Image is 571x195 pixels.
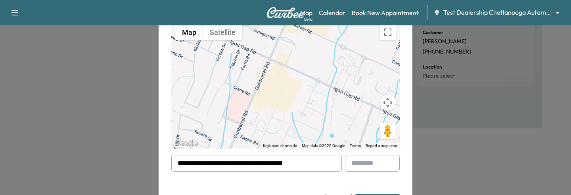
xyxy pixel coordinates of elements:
span: Test Dealership Chattanooga Automotive [443,8,552,17]
a: MapBeta [300,8,312,17]
img: Curbee Logo [266,7,305,18]
button: Keyboard shortcuts [263,143,297,149]
button: Toggle fullscreen view [380,24,396,40]
a: Open this area in Google Maps (opens a new window) [173,138,199,149]
button: Drag Pegman onto the map to open Street View [380,123,396,139]
img: Google [173,138,199,149]
a: Calendar [319,8,345,17]
div: Beta [304,16,312,22]
button: Show satellite imagery [203,24,242,40]
span: Map data ©2025 Google [302,143,345,148]
button: Map camera controls [380,95,396,111]
a: Terms (opens in new tab) [350,143,361,148]
a: Book New Appointment [352,8,419,17]
a: Report a map error [366,143,397,148]
button: Show street map [175,24,203,40]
